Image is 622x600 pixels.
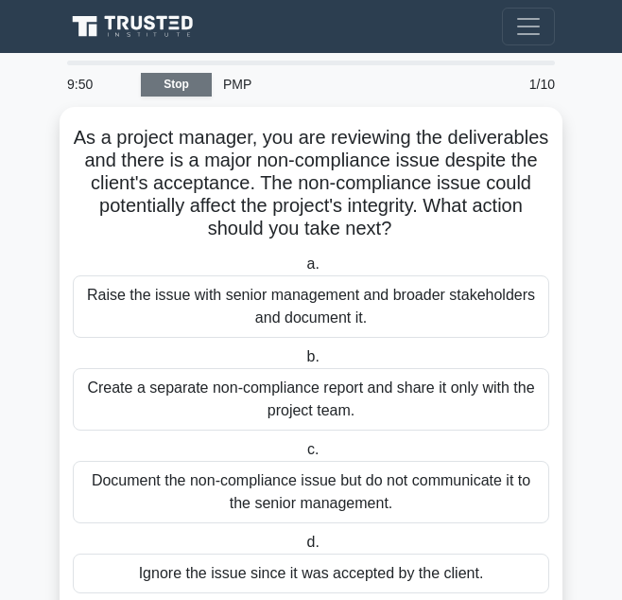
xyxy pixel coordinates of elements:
h5: As a project manager, you are reviewing the deliverables and there is a major non-compliance issu... [71,126,551,241]
span: a. [307,256,320,272]
div: Ignore the issue since it was accepted by the client. [73,554,549,593]
div: Create a separate non-compliance report and share it only with the project team. [73,368,549,431]
div: PMP [212,65,481,103]
span: d. [307,534,320,550]
span: c. [307,441,319,457]
div: 9:50 [56,65,141,103]
div: Raise the issue with senior management and broader stakeholders and document it. [73,275,549,338]
span: b. [307,348,320,364]
button: Toggle navigation [502,8,555,45]
div: Document the non-compliance issue but do not communicate it to the senior management. [73,461,549,523]
a: Stop [141,73,212,97]
div: 1/10 [481,65,566,103]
